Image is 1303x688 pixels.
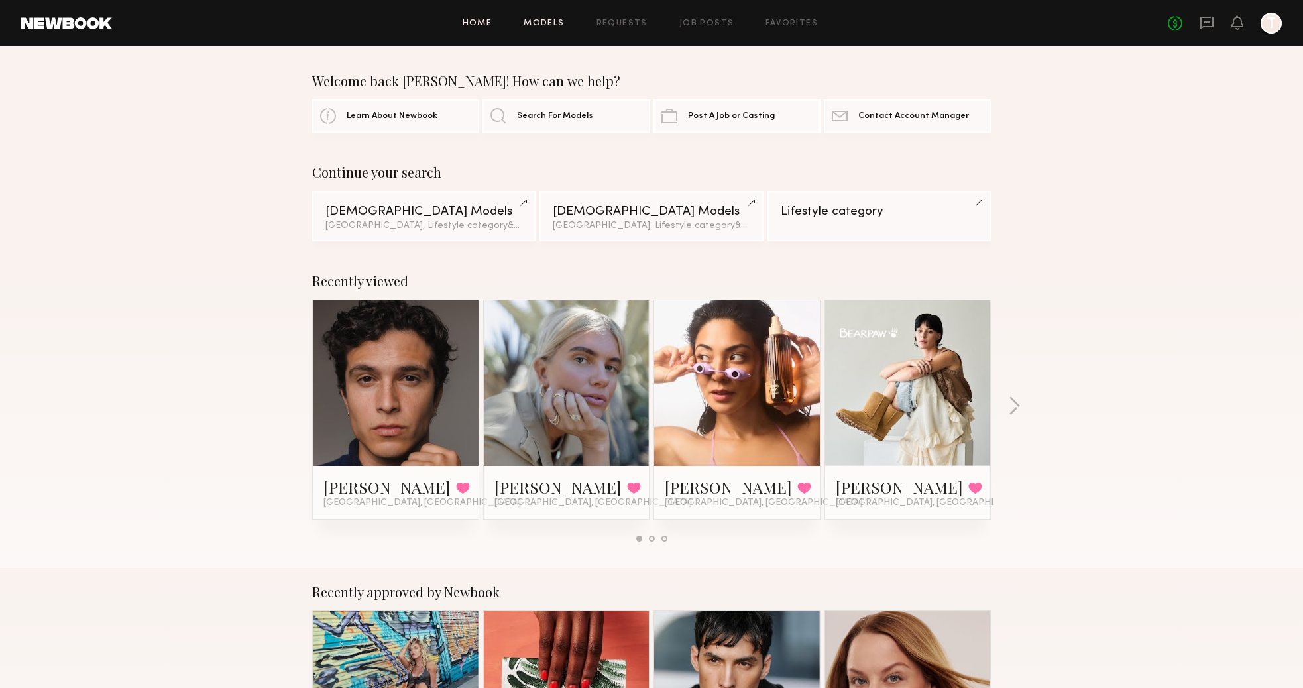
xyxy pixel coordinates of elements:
span: Post A Job or Casting [688,112,775,121]
a: Home [463,19,492,28]
a: [PERSON_NAME] [323,477,451,498]
div: [GEOGRAPHIC_DATA], Lifestyle category [553,221,750,231]
a: T [1261,13,1282,34]
div: [DEMOGRAPHIC_DATA] Models [553,205,750,218]
a: [DEMOGRAPHIC_DATA] Models[GEOGRAPHIC_DATA], Lifestyle category&1other filter [539,191,763,241]
span: [GEOGRAPHIC_DATA], [GEOGRAPHIC_DATA] [665,498,862,508]
span: [GEOGRAPHIC_DATA], [GEOGRAPHIC_DATA] [323,498,521,508]
span: Search For Models [517,112,593,121]
a: [PERSON_NAME] [494,477,622,498]
div: Welcome back [PERSON_NAME]! How can we help? [312,73,991,89]
span: Learn About Newbook [347,112,437,121]
a: [DEMOGRAPHIC_DATA] Models[GEOGRAPHIC_DATA], Lifestyle category&1other filter [312,191,536,241]
a: Search For Models [482,99,650,133]
a: Requests [596,19,648,28]
span: Contact Account Manager [858,112,969,121]
div: [DEMOGRAPHIC_DATA] Models [325,205,522,218]
a: Learn About Newbook [312,99,479,133]
div: Recently approved by Newbook [312,584,991,600]
div: Recently viewed [312,273,991,289]
span: & 1 other filter [508,221,565,230]
span: & 1 other filter [735,221,792,230]
a: [PERSON_NAME] [665,477,792,498]
div: [GEOGRAPHIC_DATA], Lifestyle category [325,221,522,231]
a: [PERSON_NAME] [836,477,963,498]
a: Contact Account Manager [824,99,991,133]
a: Lifestyle category [767,191,991,241]
a: Favorites [765,19,818,28]
span: [GEOGRAPHIC_DATA], [GEOGRAPHIC_DATA] [494,498,692,508]
a: Models [524,19,564,28]
a: Job Posts [679,19,734,28]
span: [GEOGRAPHIC_DATA], [GEOGRAPHIC_DATA] [836,498,1033,508]
div: Lifestyle category [781,205,978,218]
div: Continue your search [312,164,991,180]
a: Post A Job or Casting [653,99,821,133]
